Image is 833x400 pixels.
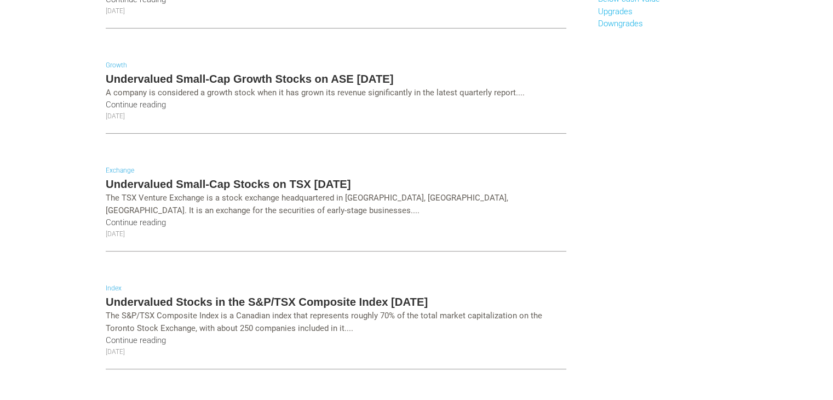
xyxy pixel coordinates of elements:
p: [DATE] [106,229,566,239]
p: A company is considered a growth stock when it has grown its revenue significantly in the latest ... [106,87,566,99]
p: [DATE] [106,347,566,357]
p: The TSX Venture Exchange is a stock exchange headquartered in [GEOGRAPHIC_DATA], [GEOGRAPHIC_DATA... [106,192,566,216]
h5: Undervalued Stocks in the S&P/TSX Composite Index [DATE] [106,294,566,310]
h5: Undervalued Small-Cap Growth Stocks on ASE [DATE] [106,71,566,87]
a: Continue reading [106,100,166,110]
a: Index [106,284,122,292]
a: Growth [106,61,127,69]
p: [DATE] [106,6,566,16]
a: Continue reading [106,218,166,227]
h5: Undervalued Small-Cap Stocks on TSX [DATE] [106,176,566,192]
p: [DATE] [106,111,566,121]
a: Upgrades [598,7,633,16]
a: Continue reading [106,335,166,345]
p: The S&P/TSX Composite Index is a Canadian index that represents roughly 70% of the total market c... [106,310,566,334]
a: Downgrades [598,19,643,28]
a: Exchange [106,167,134,174]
